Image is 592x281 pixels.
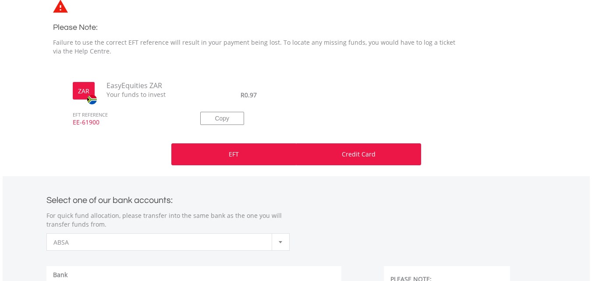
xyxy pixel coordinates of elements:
[46,193,173,205] label: Select one of our bank accounts:
[78,87,89,96] label: ZAR
[53,270,67,279] label: Bank
[229,150,239,159] p: EFT
[200,112,244,125] button: Copy
[53,38,465,56] p: Failure to use the correct EFT reference will result in your payment being lost. To locate any mi...
[53,21,465,34] h3: Please Note:
[100,90,188,99] span: Your funds to invest
[241,91,257,99] span: R0.97
[53,234,269,251] span: ABSA
[342,150,376,159] p: Credit Card
[66,100,187,118] span: EFT REFERENCE
[46,211,290,229] p: For quick fund allocation, please transfer into the same bank as the one you will transfer funds ...
[100,81,188,91] span: EasyEquities ZAR
[66,118,187,135] span: EE-61900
